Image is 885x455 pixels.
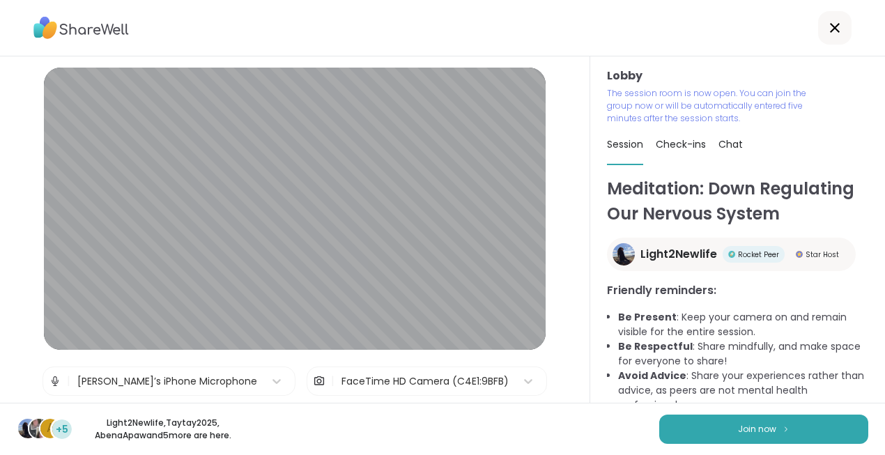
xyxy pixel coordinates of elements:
img: Light2Newlife [18,419,38,438]
b: Be Present [618,310,677,324]
span: +5 [56,422,68,437]
span: Rocket Peer [738,249,779,260]
img: Taytay2025 [29,419,49,438]
img: Light2Newlife [613,243,635,265]
img: ShareWell Logo [33,12,129,44]
h3: Friendly reminders: [607,282,868,299]
span: | [67,367,70,395]
img: Rocket Peer [728,251,735,258]
span: Session [607,137,643,151]
div: [PERSON_NAME]’s iPhone Microphone [77,374,257,389]
span: Check-ins [656,137,706,151]
button: Join now [659,415,868,444]
li: : Share your experiences rather than advice, as peers are not mental health professionals. [618,369,868,412]
img: ShareWell Logomark [782,425,790,433]
li: : Share mindfully, and make space for everyone to share! [618,339,868,369]
a: Light2NewlifeLight2NewlifeRocket PeerRocket PeerStar HostStar Host [607,238,856,271]
span: A [47,419,54,438]
span: Chat [718,137,743,151]
p: Light2Newlife , Taytay2025 , AbenaApaw and 5 more are here. [85,417,241,442]
img: Star Host [796,251,803,258]
img: Microphone [49,367,61,395]
span: Star Host [806,249,839,260]
img: Camera [313,367,325,395]
h1: Meditation: Down Regulating Our Nervous System [607,176,868,226]
span: Light2Newlife [640,246,717,263]
p: The session room is now open. You can join the group now or will be automatically entered five mi... [607,87,808,125]
b: Be Respectful [618,339,693,353]
li: : Keep your camera on and remain visible for the entire session. [618,310,868,339]
span: Join now [738,423,776,435]
span: | [331,367,334,395]
div: FaceTime HD Camera (C4E1:9BFB) [341,374,509,389]
h3: Lobby [607,68,868,84]
b: Avoid Advice [618,369,686,383]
